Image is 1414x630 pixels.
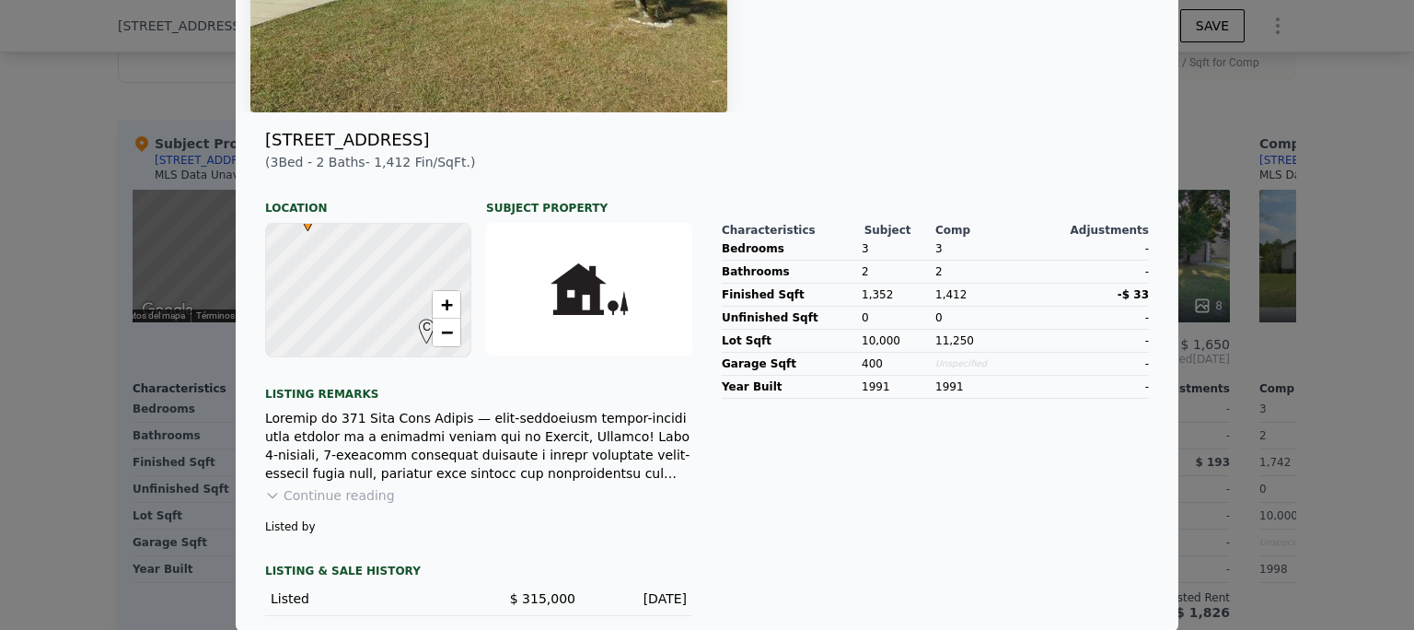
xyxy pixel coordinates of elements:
div: Listing remarks [265,372,692,402]
span: C [414,319,439,335]
div: 0 [862,307,928,329]
span: 1,412 [374,155,411,169]
div: Subject Property [486,186,692,216]
span: 11,250 [935,334,974,347]
div: Bedrooms [722,238,854,260]
div: 2 [935,261,1038,283]
div: Location [265,186,471,216]
div: [DATE] [590,589,687,608]
div: - [1046,353,1149,375]
div: 400 [862,353,928,375]
span: ( 3 Bed - 2 Baths - Fin/SqFt.) [265,155,475,169]
a: Zoom in [433,291,460,319]
div: Garage Sqft [722,353,854,375]
div: 10,000 [862,330,928,352]
div: Unspecified [935,353,1038,375]
div: - [1046,307,1149,329]
span: 3 [935,242,943,255]
a: Zoom out [433,319,460,346]
div: Listed [271,589,464,608]
div: 1991 [935,376,1038,398]
div: Loremip do 371 Sita Cons Adipis — elit-seddoeiusm tempor-incidi utla etdolor ma a enimadmi veniam... [265,409,692,483]
div: Adjustments [1042,223,1149,238]
div: Subject [864,223,935,238]
div: 2 [862,261,928,283]
div: - [1046,238,1149,260]
div: 1991 [862,376,928,398]
div: Bathrooms [722,261,854,283]
div: - [1046,330,1149,352]
div: Characteristics [722,223,864,238]
div: Unfinished Sqft [722,307,854,329]
div: 3 [862,238,928,260]
div: - [1046,261,1149,283]
span: − [441,321,453,344]
div: [STREET_ADDRESS] [265,127,429,153]
div: Listed by [265,519,692,534]
span: 0 [935,311,943,324]
div: 1,352 [862,284,928,306]
div: Comp [935,223,1042,238]
div: Year Built [722,376,854,398]
div: - [1046,376,1149,398]
span: $ 315,000 [510,591,575,606]
span: + [441,293,453,316]
span: -$ 33 [1118,288,1149,301]
div: Finished Sqft [722,284,854,306]
div: C [414,319,425,330]
span: 1,412 [935,288,967,301]
div: Lot Sqft [722,330,854,352]
button: Continue reading [265,486,395,505]
div: LISTING & SALE HISTORY [265,564,692,582]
